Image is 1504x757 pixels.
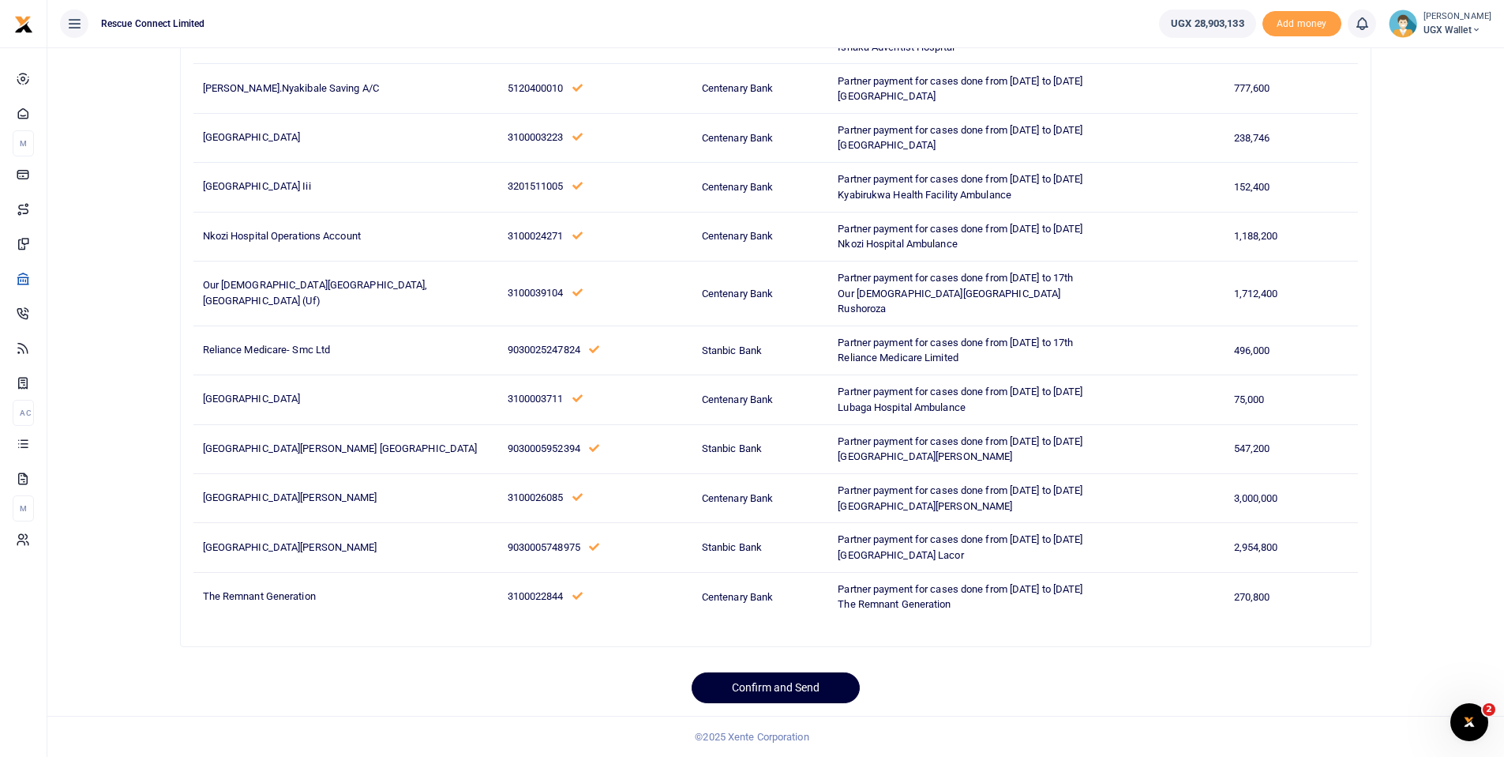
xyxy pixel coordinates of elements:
[693,523,829,572] td: Stanbic Bank
[829,375,1096,424] td: Partner payment for cases done from [DATE] to [DATE] Lubaga Hospital Ambulance
[1262,11,1341,37] li: Toup your wallet
[1225,572,1357,621] td: 270,800
[203,393,301,405] span: [GEOGRAPHIC_DATA]
[1171,16,1243,32] span: UGX 28,903,133
[203,491,377,503] span: [GEOGRAPHIC_DATA][PERSON_NAME]
[829,424,1096,473] td: Partner payment for cases done from [DATE] to [DATE] [GEOGRAPHIC_DATA][PERSON_NAME]
[829,326,1096,375] td: Partner payment for cases done from [DATE] to 17th Reliance Medicare Limited
[508,443,580,454] span: 9030005952394
[1225,375,1357,424] td: 75,000
[589,541,599,553] a: This number has been validated
[693,64,829,113] td: Centenary Bank
[1153,9,1262,38] li: Wallet ballance
[693,473,829,522] td: Centenary Bank
[829,163,1096,212] td: Partner payment for cases done from [DATE] to [DATE] Kyabirukwa Health Facility Ambulance
[572,180,583,192] a: This number has been validated
[1483,703,1495,716] span: 2
[693,375,829,424] td: Centenary Bank
[203,344,331,356] span: Reliance Medicare- Smc Ltd
[693,424,829,473] td: Stanbic Bank
[589,443,599,454] a: This number has been validated
[572,590,583,602] a: This number has been validated
[13,495,34,522] li: M
[572,82,583,94] a: This number has been validated
[13,400,34,426] li: Ac
[1225,523,1357,572] td: 2,954,800
[829,261,1096,326] td: Partner payment for cases done from [DATE] to 17th Our [DEMOGRAPHIC_DATA][GEOGRAPHIC_DATA] Rushoroza
[508,82,564,94] span: 5120400010
[14,15,33,34] img: logo-small
[829,473,1096,522] td: Partner payment for cases done from [DATE] to [DATE] [GEOGRAPHIC_DATA][PERSON_NAME]
[203,131,301,143] span: [GEOGRAPHIC_DATA]
[693,212,829,261] td: Centenary Bank
[1159,9,1255,38] a: UGX 28,903,133
[692,672,860,703] button: Confirm and Send
[1225,163,1357,212] td: 152,400
[1225,113,1357,162] td: 238,746
[1225,326,1357,375] td: 496,000
[1225,424,1357,473] td: 547,200
[508,287,564,299] span: 3100039104
[693,261,829,326] td: Centenary Bank
[203,82,379,94] span: [PERSON_NAME].Nyakibale Saving A/C
[1423,10,1491,24] small: [PERSON_NAME]
[203,180,311,192] span: [GEOGRAPHIC_DATA] Iii
[1262,17,1341,28] a: Add money
[1225,212,1357,261] td: 1,188,200
[1262,11,1341,37] span: Add money
[203,590,316,602] span: The Remnant Generation
[508,491,564,503] span: 3100026085
[829,572,1096,621] td: Partner payment for cases done from [DATE] to [DATE] The Remnant Generation
[1450,703,1488,741] iframe: Intercom live chat
[829,64,1096,113] td: Partner payment for cases done from [DATE] to [DATE] [GEOGRAPHIC_DATA]
[693,113,829,162] td: Centenary Bank
[508,393,564,405] span: 3100003711
[14,17,33,29] a: logo-small logo-large logo-large
[203,230,361,242] span: Nkozi Hospital Operations Account
[1225,64,1357,113] td: 777,600
[13,130,34,156] li: M
[693,326,829,375] td: Stanbic Bank
[203,279,428,307] span: Our [DEMOGRAPHIC_DATA][GEOGRAPHIC_DATA], [GEOGRAPHIC_DATA] (Uf)
[508,344,580,356] span: 9030025247824
[1423,23,1491,37] span: UGX Wallet
[572,393,583,405] a: This number has been validated
[1389,9,1417,38] img: profile-user
[508,590,564,602] span: 3100022844
[572,287,583,299] a: This number has been validated
[1389,9,1491,38] a: profile-user [PERSON_NAME] UGX Wallet
[829,113,1096,162] td: Partner payment for cases done from [DATE] to [DATE] [GEOGRAPHIC_DATA]
[693,572,829,621] td: Centenary Bank
[1225,473,1357,522] td: 3,000,000
[1225,261,1357,326] td: 1,712,400
[203,541,377,553] span: [GEOGRAPHIC_DATA][PERSON_NAME]
[693,163,829,212] td: Centenary Bank
[95,17,211,31] span: Rescue Connect Limited
[829,212,1096,261] td: Partner payment for cases done from [DATE] to [DATE] Nkozi Hospital Ambulance
[508,541,580,553] span: 9030005748975
[829,523,1096,572] td: Partner payment for cases done from [DATE] to [DATE] [GEOGRAPHIC_DATA] Lacor
[508,131,564,143] span: 3100003223
[203,443,478,454] span: [GEOGRAPHIC_DATA][PERSON_NAME] [GEOGRAPHIC_DATA]
[508,230,564,242] span: 3100024271
[589,344,599,356] a: This number has been validated
[572,230,583,242] a: This number has been validated
[572,131,583,143] a: This number has been validated
[508,180,564,192] span: 3201511005
[572,491,583,503] a: This number has been validated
